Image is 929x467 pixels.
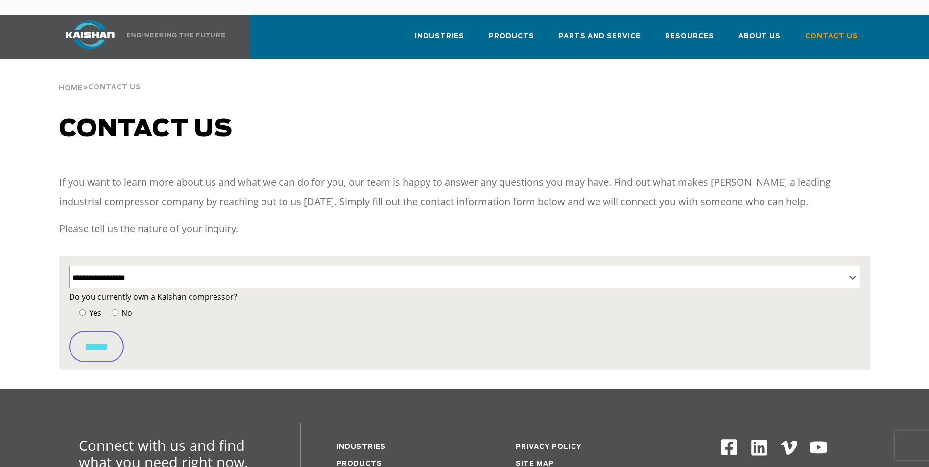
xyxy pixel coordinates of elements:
[127,33,225,37] img: Engineering the future
[336,444,386,450] a: Industries
[415,31,464,42] span: Industries
[53,15,227,59] a: Kaishan USA
[559,23,641,57] a: Parts and Service
[415,23,464,57] a: Industries
[665,23,714,57] a: Resources
[559,31,641,42] span: Parts and Service
[516,444,582,450] a: Privacy Policy
[805,31,858,42] span: Contact Us
[59,117,233,141] span: Contact us
[738,23,781,57] a: About Us
[750,438,769,457] img: Linkedin
[665,31,714,42] span: Resources
[809,438,828,457] img: Youtube
[336,461,382,467] a: Products
[516,461,554,467] a: Site Map
[59,59,141,96] div: >
[79,309,86,316] input: Yes
[88,84,141,91] span: Contact Us
[738,31,781,42] span: About Us
[112,309,118,316] input: No
[805,23,858,57] a: Contact Us
[69,290,860,362] form: Contact form
[781,441,797,455] img: Vimeo
[489,31,534,42] span: Products
[59,83,83,92] a: Home
[489,23,534,57] a: Products
[69,290,860,304] label: Do you currently own a Kaishan compressor?
[87,307,101,318] span: Yes
[59,172,870,211] p: If you want to learn more about us and what we can do for you, our team is happy to answer any qu...
[59,85,83,92] span: Home
[53,20,127,49] img: kaishan logo
[119,307,132,318] span: No
[59,219,870,238] p: Please tell us the nature of your inquiry.
[720,438,738,456] img: Facebook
